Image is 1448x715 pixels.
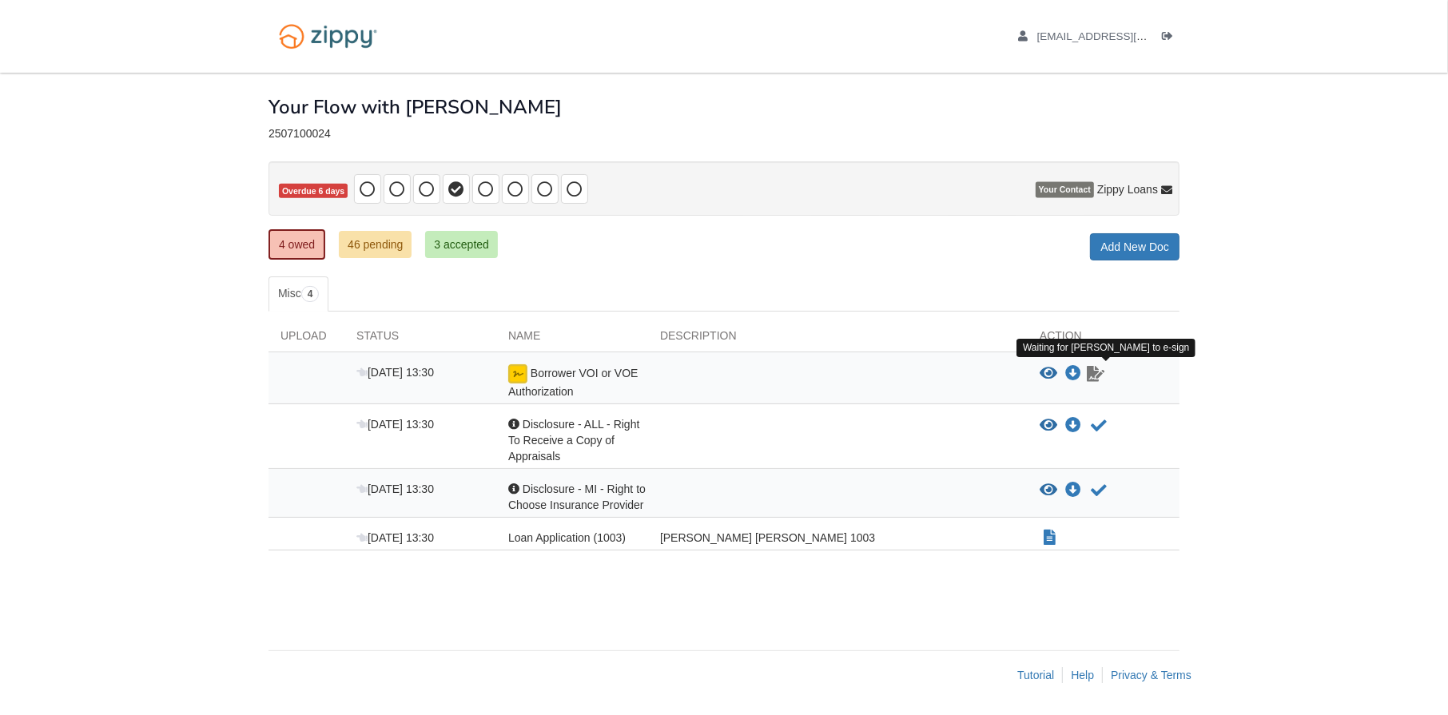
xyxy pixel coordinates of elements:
[1016,339,1195,357] div: Waiting for [PERSON_NAME] to e-sign
[1090,233,1179,260] a: Add New Doc
[1040,483,1057,499] button: View Disclosure - MI - Right to Choose Insurance Provider
[1162,30,1179,46] a: Log out
[269,229,325,260] a: 4 owed
[269,127,1179,141] div: 2507100024
[1037,30,1220,42] span: ronsandel05@gmail.com
[508,364,527,383] img: esign
[356,531,434,544] span: [DATE] 13:30
[508,531,626,544] span: Loan Application (1003)
[279,184,348,199] span: Overdue 6 days
[339,231,412,258] a: 46 pending
[356,418,434,431] span: [DATE] 13:30
[1071,669,1094,681] a: Help
[1018,30,1220,46] a: edit profile
[508,418,639,463] span: Disclosure - ALL - Right To Receive a Copy of Appraisals
[1097,182,1158,198] span: Zippy Loans
[1085,364,1106,383] a: Waiting for your co-borrower to e-sign
[648,530,1028,546] div: [PERSON_NAME] [PERSON_NAME] 1003
[1040,418,1057,434] button: View Disclosure - ALL - Right To Receive a Copy of Appraisals
[356,483,434,495] span: [DATE] 13:30
[1028,328,1179,352] div: Action
[1040,366,1057,382] button: View Borrower VOI or VOE Authorization
[508,483,646,511] span: Disclosure - MI - Right to Choose Insurance Provider
[269,276,328,312] a: Misc
[269,328,344,352] div: Upload
[356,366,434,379] span: [DATE] 13:30
[1065,367,1081,380] a: Download Borrower VOI or VOE Authorization
[1017,669,1054,681] a: Tutorial
[648,328,1028,352] div: Description
[1044,531,1056,544] a: Show Document
[1111,669,1191,681] a: Privacy & Terms
[269,97,562,117] h1: Your Flow with [PERSON_NAME]
[1036,182,1094,198] span: Your Contact
[1065,419,1081,432] a: Download Disclosure - ALL - Right To Receive a Copy of Appraisals
[425,231,498,258] a: 3 accepted
[1089,481,1108,500] button: Acknowledge receipt of document
[269,16,388,57] img: Logo
[508,367,638,398] span: Borrower VOI or VOE Authorization
[496,328,648,352] div: Name
[301,286,320,302] span: 4
[344,328,496,352] div: Status
[1089,416,1108,435] button: Acknowledge receipt of document
[1065,484,1081,497] a: Download Disclosure - MI - Right to Choose Insurance Provider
